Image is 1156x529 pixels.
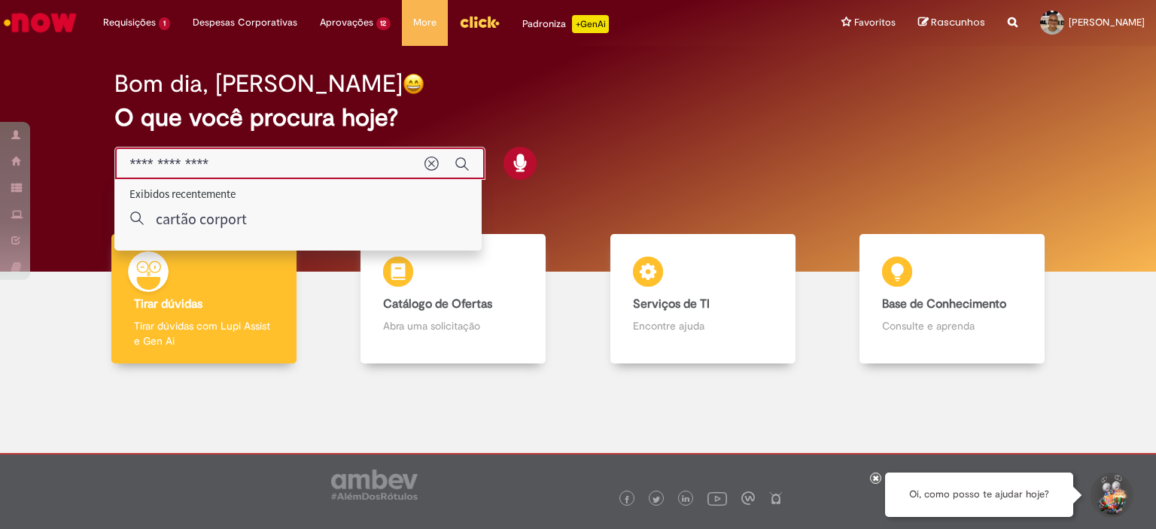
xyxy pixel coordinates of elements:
div: Padroniza [522,15,609,33]
img: logo_footer_youtube.png [707,488,727,508]
img: logo_footer_ambev_rotulo_gray.png [331,470,418,500]
img: logo_footer_twitter.png [653,496,660,503]
p: Encontre ajuda [633,318,773,333]
a: Rascunhos [918,16,985,30]
img: ServiceNow [2,8,79,38]
b: Catálogo de Ofertas [383,296,492,312]
span: Despesas Corporativas [193,15,297,30]
span: 12 [376,17,391,30]
a: Tirar dúvidas Tirar dúvidas com Lupi Assist e Gen Ai [79,234,329,364]
h2: Bom dia, [PERSON_NAME] [114,71,403,97]
span: Requisições [103,15,156,30]
a: Base de Conhecimento Consulte e aprenda [828,234,1078,364]
h2: O que você procura hoje? [114,105,1042,131]
b: Tirar dúvidas [134,296,202,312]
span: Aprovações [320,15,373,30]
span: [PERSON_NAME] [1069,16,1145,29]
img: logo_footer_workplace.png [741,491,755,505]
span: More [413,15,437,30]
img: logo_footer_naosei.png [769,491,783,505]
p: Abra uma solicitação [383,318,523,333]
p: Tirar dúvidas com Lupi Assist e Gen Ai [134,318,274,348]
p: Consulte e aprenda [882,318,1022,333]
img: logo_footer_linkedin.png [682,495,689,504]
img: click_logo_yellow_360x200.png [459,11,500,33]
p: +GenAi [572,15,609,33]
b: Base de Conhecimento [882,296,1006,312]
span: Favoritos [854,15,896,30]
img: happy-face.png [403,73,424,95]
button: Iniciar Conversa de Suporte [1088,473,1133,518]
span: Rascunhos [931,15,985,29]
a: Serviços de TI Encontre ajuda [578,234,828,364]
span: 1 [159,17,170,30]
div: Oi, como posso te ajudar hoje? [885,473,1073,517]
img: logo_footer_facebook.png [623,496,631,503]
a: Catálogo de Ofertas Abra uma solicitação [329,234,579,364]
b: Serviços de TI [633,296,710,312]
